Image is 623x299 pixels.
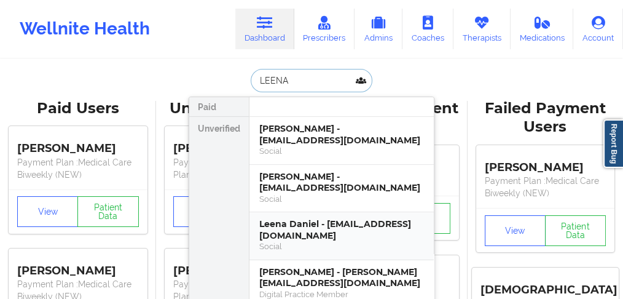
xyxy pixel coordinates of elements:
[173,156,295,181] p: Payment Plan : Unmatched Plan
[355,9,402,49] a: Admins
[511,9,574,49] a: Medications
[17,133,139,156] div: [PERSON_NAME]
[77,196,138,227] button: Patient Data
[259,171,424,194] div: [PERSON_NAME] - [EMAIL_ADDRESS][DOMAIN_NAME]
[476,99,615,137] div: Failed Payment Users
[189,97,249,117] div: Paid
[402,9,453,49] a: Coaches
[485,215,546,246] button: View
[485,175,606,199] p: Payment Plan : Medical Care Biweekly (NEW)
[259,218,424,241] div: Leena Daniel - [EMAIL_ADDRESS][DOMAIN_NAME]
[17,255,139,278] div: [PERSON_NAME]
[259,266,424,289] div: [PERSON_NAME] - [PERSON_NAME][EMAIL_ADDRESS][DOMAIN_NAME]
[259,194,424,204] div: Social
[173,255,295,278] div: [PERSON_NAME]
[17,156,139,181] p: Payment Plan : Medical Care Biweekly (NEW)
[235,9,294,49] a: Dashboard
[573,9,623,49] a: Account
[259,241,424,252] div: Social
[173,196,234,227] button: View
[17,196,78,227] button: View
[453,9,511,49] a: Therapists
[259,146,424,156] div: Social
[259,123,424,146] div: [PERSON_NAME] - [EMAIL_ADDRESS][DOMAIN_NAME]
[294,9,355,49] a: Prescribers
[9,99,147,118] div: Paid Users
[173,133,295,156] div: [PERSON_NAME]
[545,215,606,246] button: Patient Data
[485,151,606,175] div: [PERSON_NAME]
[603,119,623,168] a: Report Bug
[165,99,304,118] div: Unverified Users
